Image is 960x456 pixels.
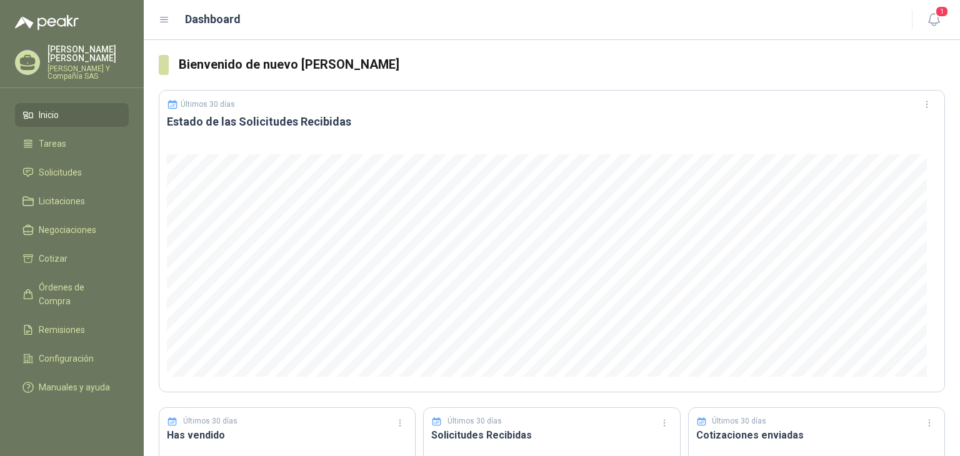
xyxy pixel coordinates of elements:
h1: Dashboard [185,11,241,28]
p: Últimos 30 días [447,415,502,427]
span: Solicitudes [39,166,82,179]
a: Inicio [15,103,129,127]
h3: Estado de las Solicitudes Recibidas [167,114,937,129]
span: Licitaciones [39,194,85,208]
button: 1 [922,9,945,31]
span: Inicio [39,108,59,122]
h3: Solicitudes Recibidas [431,427,672,443]
span: 1 [935,6,949,17]
a: Solicitudes [15,161,129,184]
p: Últimos 30 días [183,415,237,427]
span: Configuración [39,352,94,365]
a: Cotizar [15,247,129,270]
span: Órdenes de Compra [39,280,117,308]
a: Tareas [15,132,129,156]
h3: Bienvenido de nuevo [PERSON_NAME] [179,55,945,74]
a: Negociaciones [15,218,129,242]
p: Últimos 30 días [181,100,235,109]
a: Configuración [15,347,129,370]
p: [PERSON_NAME] Y Compañía SAS [47,65,129,80]
img: Logo peakr [15,15,79,30]
h3: Has vendido [167,427,407,443]
a: Órdenes de Compra [15,275,129,313]
a: Remisiones [15,318,129,342]
span: Manuales y ayuda [39,380,110,394]
span: Tareas [39,137,66,151]
a: Licitaciones [15,189,129,213]
h3: Cotizaciones enviadas [696,427,937,443]
p: Últimos 30 días [712,415,766,427]
a: Manuales y ayuda [15,375,129,399]
span: Cotizar [39,252,67,265]
p: [PERSON_NAME] [PERSON_NAME] [47,45,129,62]
span: Remisiones [39,323,85,337]
span: Negociaciones [39,223,96,237]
